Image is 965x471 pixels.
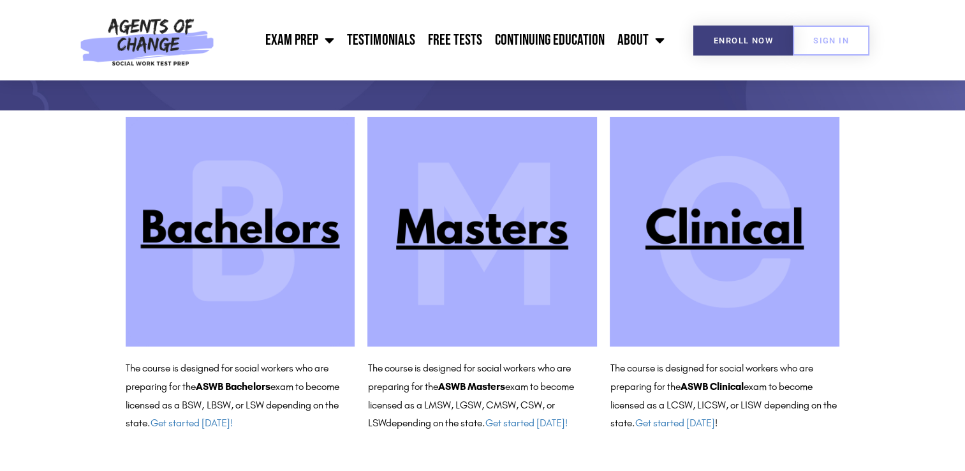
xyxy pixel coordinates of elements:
[151,417,233,429] a: Get started [DATE]!
[126,359,355,433] p: The course is designed for social workers who are preparing for the exam to become licensed as a ...
[438,380,505,392] b: ASWB Masters
[488,24,610,56] a: Continuing Education
[813,36,849,45] span: SIGN IN
[631,417,717,429] span: . !
[793,26,869,56] a: SIGN IN
[341,24,421,56] a: Testimonials
[485,417,567,429] a: Get started [DATE]!
[610,359,839,433] p: The course is designed for social workers who are preparing for the exam to become licensed as a ...
[635,417,714,429] a: Get started [DATE]
[714,36,773,45] span: Enroll Now
[367,359,597,433] p: The course is designed for social workers who are preparing for the exam to become licensed as a ...
[259,24,341,56] a: Exam Prep
[693,26,793,56] a: Enroll Now
[610,24,670,56] a: About
[421,24,488,56] a: Free Tests
[680,380,743,392] b: ASWB Clinical
[385,417,567,429] span: depending on the state.
[221,24,671,56] nav: Menu
[196,380,270,392] b: ASWB Bachelors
